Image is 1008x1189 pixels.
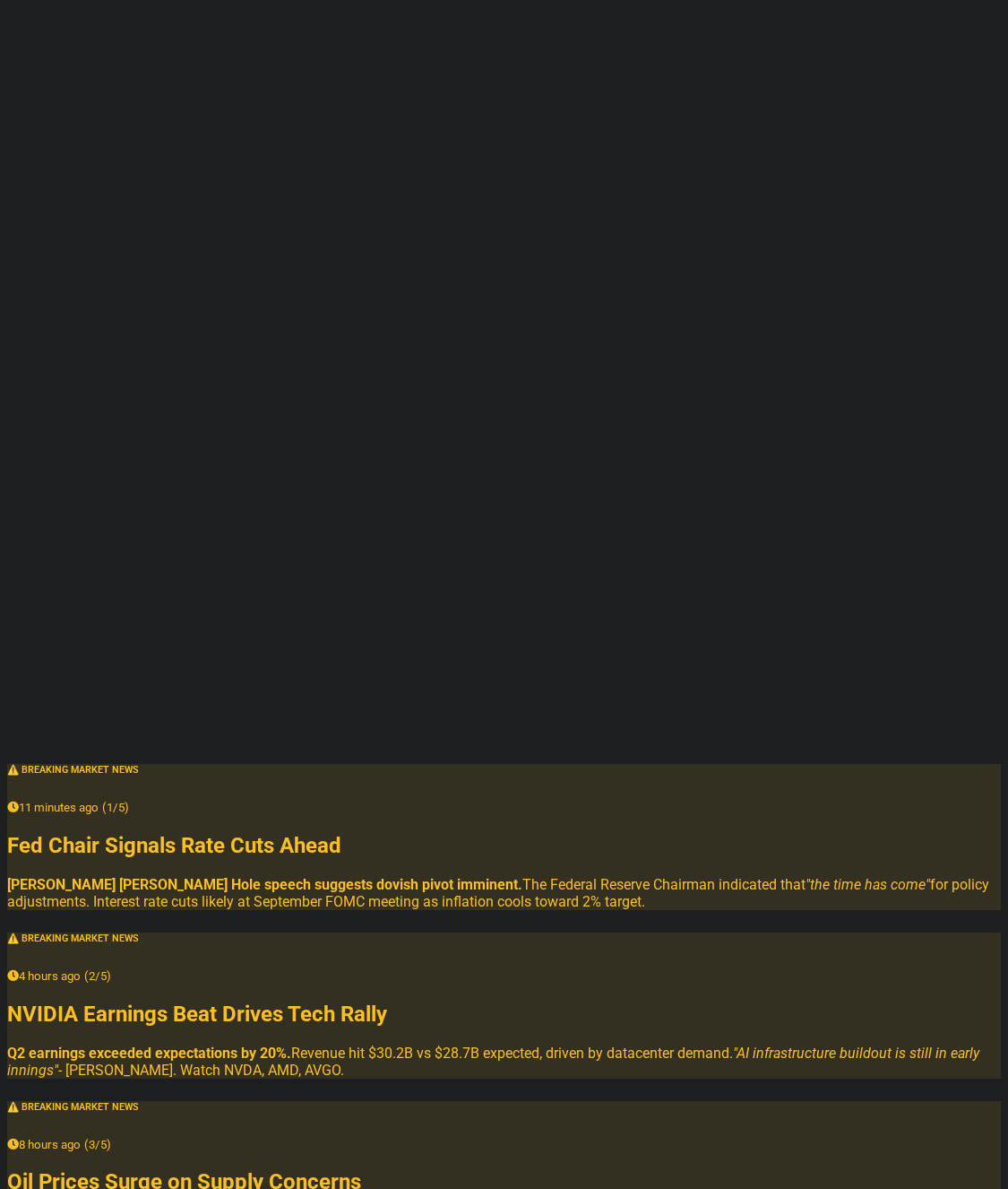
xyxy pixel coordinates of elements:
[7,801,99,814] small: 11 minutes ago
[7,1045,291,1062] strong: Q2 earnings exceeded expectations by 20%.
[806,876,930,893] em: "the time has come"
[7,1138,81,1151] small: 8 hours ago
[7,1002,1001,1027] h2: NVIDIA Earnings Beat Drives Tech Rally
[7,969,81,983] small: 4 hours ago
[7,1045,979,1079] em: "AI infrastructure buildout is still in early innings"
[84,1138,111,1151] small: (3/5)
[7,1101,1001,1113] h6: ⚠️ BREAKING MARKET NEWS
[7,833,1001,858] h2: Fed Chair Signals Rate Cuts Ahead
[7,933,1001,944] h6: ⚠️ BREAKING MARKET NEWS
[7,764,1001,776] h6: ⚠️ BREAKING MARKET NEWS
[7,876,1001,910] p: The Federal Reserve Chairman indicated that for policy adjustments. Interest rate cuts likely at ...
[102,801,129,814] small: (1/5)
[7,1045,1001,1079] p: Revenue hit $30.2B vs $28.7B expected, driven by datacenter demand. - [PERSON_NAME]. Watch NVDA, ...
[7,876,522,893] strong: [PERSON_NAME] [PERSON_NAME] Hole speech suggests dovish pivot imminent.
[84,969,111,983] small: (2/5)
